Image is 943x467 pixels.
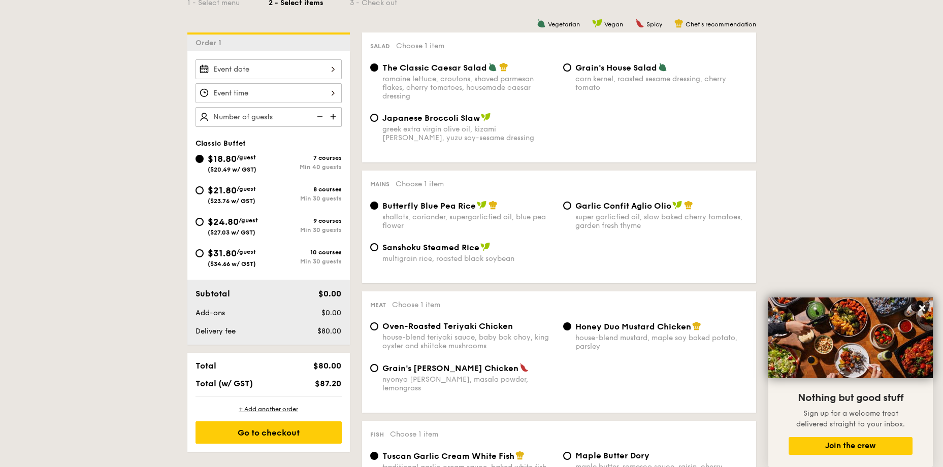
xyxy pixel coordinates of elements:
[196,155,204,163] input: $18.80/guest($20.49 w/ GST)7 coursesMin 40 guests
[635,19,644,28] img: icon-spicy.37a8142b.svg
[196,421,342,444] div: Go to checkout
[196,361,216,371] span: Total
[196,218,204,226] input: $24.80/guest($27.03 w/ GST)9 coursesMin 30 guests
[327,107,342,126] img: icon-add.58712e84.svg
[208,153,237,164] span: $18.80
[575,322,691,331] span: Honey Duo Mustard Chicken
[317,327,341,336] span: $80.00
[382,213,555,230] div: shallots, coriander, supergarlicfied oil, blue pea flower
[208,229,255,236] span: ($27.03 w/ GST)
[196,249,204,257] input: $31.80/guest($34.66 w/ GST)10 coursesMin 30 guests
[796,409,905,428] span: Sign up for a welcome treat delivered straight to your inbox.
[382,201,476,211] span: Butterfly Blue Pea Rice
[575,333,748,351] div: house-blend mustard, maple soy baked potato, parsley
[658,62,667,72] img: icon-vegetarian.fe4039eb.svg
[370,322,378,330] input: Oven-Roasted Teriyaki Chickenhouse-blend teriyaki sauce, baby bok choy, king oyster and shiitake ...
[370,202,378,210] input: Butterfly Blue Pea Riceshallots, coriander, supergarlicfied oil, blue pea flower
[196,186,204,194] input: $21.80/guest($23.76 w/ GST)8 coursesMin 30 guests
[488,62,497,72] img: icon-vegetarian.fe4039eb.svg
[269,195,342,202] div: Min 30 guests
[382,63,487,73] span: The Classic Caesar Salad
[515,451,525,460] img: icon-chef-hat.a58ddaea.svg
[196,139,246,148] span: Classic Buffet
[196,309,225,317] span: Add-ons
[313,361,341,371] span: $80.00
[370,114,378,122] input: Japanese Broccoli Slawgreek extra virgin olive oil, kizami [PERSON_NAME], yuzu soy-sesame dressing
[196,289,230,298] span: Subtotal
[370,302,386,309] span: Meat
[563,452,571,460] input: Maple Butter Dorymaple butter, romesco sauce, raisin, cherry tomato pickle
[382,363,518,373] span: Grain's [PERSON_NAME] Chicken
[311,107,327,126] img: icon-reduce.1d2dbef1.svg
[196,379,253,388] span: Total (w/ GST)
[519,363,529,372] img: icon-spicy.37a8142b.svg
[196,405,342,413] div: + Add another order
[481,113,491,122] img: icon-vegan.f8ff3823.svg
[480,242,491,251] img: icon-vegan.f8ff3823.svg
[382,75,555,101] div: romaine lettuce, croutons, shaved parmesan flakes, cherry tomatoes, housemade caesar dressing
[575,451,649,460] span: Maple Butter Dory
[208,216,239,227] span: $24.80
[269,226,342,233] div: Min 30 guests
[196,39,225,47] span: Order 1
[269,249,342,256] div: 10 courses
[370,63,378,72] input: The Classic Caesar Saladromaine lettuce, croutons, shaved parmesan flakes, cherry tomatoes, house...
[672,201,682,210] img: icon-vegan.f8ff3823.svg
[382,451,514,461] span: Tuscan Garlic Cream White Fish
[563,63,571,72] input: Grain's House Saladcorn kernel, roasted sesame dressing, cherry tomato
[318,289,341,298] span: $0.00
[196,59,342,79] input: Event date
[315,379,341,388] span: $87.20
[914,300,930,316] button: Close
[269,217,342,224] div: 9 courses
[237,185,256,192] span: /guest
[692,321,701,330] img: icon-chef-hat.a58ddaea.svg
[604,21,623,28] span: Vegan
[196,83,342,103] input: Event time
[798,392,903,404] span: Nothing but good stuff
[684,201,693,210] img: icon-chef-hat.a58ddaea.svg
[575,75,748,92] div: corn kernel, roasted sesame dressing, cherry tomato
[196,327,236,336] span: Delivery fee
[575,63,657,73] span: Grain's House Salad
[208,197,255,205] span: ($23.76 w/ GST)
[237,248,256,255] span: /guest
[208,248,237,259] span: $31.80
[382,375,555,392] div: nyonya [PERSON_NAME], masala powder, lemongrass
[768,297,933,378] img: DSC07876-Edit02-Large.jpeg
[537,19,546,28] img: icon-vegetarian.fe4039eb.svg
[499,62,508,72] img: icon-chef-hat.a58ddaea.svg
[382,333,555,350] div: house-blend teriyaki sauce, baby bok choy, king oyster and shiitake mushrooms
[208,260,256,268] span: ($34.66 w/ GST)
[563,322,571,330] input: Honey Duo Mustard Chickenhouse-blend mustard, maple soy baked potato, parsley
[575,213,748,230] div: super garlicfied oil, slow baked cherry tomatoes, garden fresh thyme
[208,185,237,196] span: $21.80
[390,430,438,439] span: Choose 1 item
[592,19,602,28] img: icon-vegan.f8ff3823.svg
[575,201,671,211] span: Garlic Confit Aglio Olio
[382,254,555,263] div: multigrain rice, roasted black soybean
[382,243,479,252] span: Sanshoku Steamed Rice
[370,243,378,251] input: Sanshoku Steamed Ricemultigrain rice, roasted black soybean
[321,309,341,317] span: $0.00
[396,180,444,188] span: Choose 1 item
[370,431,384,438] span: Fish
[382,113,480,123] span: Japanese Broccoli Slaw
[789,437,913,455] button: Join the crew
[370,43,390,50] span: Salad
[239,217,258,224] span: /guest
[370,181,389,188] span: Mains
[477,201,487,210] img: icon-vegan.f8ff3823.svg
[196,107,342,127] input: Number of guests
[237,154,256,161] span: /guest
[370,364,378,372] input: Grain's [PERSON_NAME] Chickennyonya [PERSON_NAME], masala powder, lemongrass
[563,202,571,210] input: Garlic Confit Aglio Oliosuper garlicfied oil, slow baked cherry tomatoes, garden fresh thyme
[674,19,684,28] img: icon-chef-hat.a58ddaea.svg
[269,186,342,193] div: 8 courses
[686,21,756,28] span: Chef's recommendation
[548,21,580,28] span: Vegetarian
[382,321,513,331] span: Oven-Roasted Teriyaki Chicken
[489,201,498,210] img: icon-chef-hat.a58ddaea.svg
[269,258,342,265] div: Min 30 guests
[208,166,256,173] span: ($20.49 w/ GST)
